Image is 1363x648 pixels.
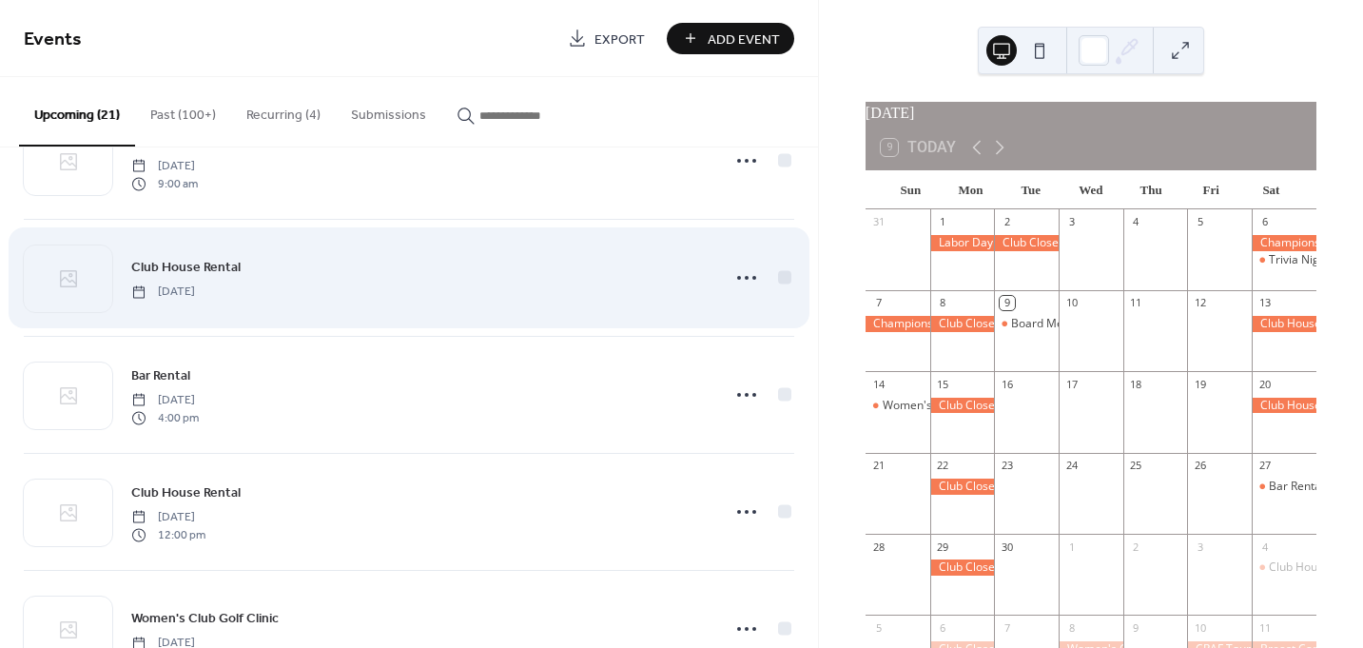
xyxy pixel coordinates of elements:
div: Labor Day Club Open from 7:30-3pm [930,235,995,251]
div: Trivia Night at the Club [1252,252,1316,268]
div: Club House Rental [1252,398,1316,414]
div: Club Closed [930,398,995,414]
div: 15 [936,377,950,391]
span: Women's Club Golf Clinic [131,609,279,629]
div: 16 [1000,377,1014,391]
div: Board Meeting [1011,316,1090,332]
span: [DATE] [131,158,198,175]
div: 6 [1257,215,1272,229]
div: 24 [1064,459,1079,473]
div: 21 [871,459,886,473]
div: Club Closed [930,560,995,576]
div: 13 [1257,296,1272,310]
div: Women's Club Beat the Pro [883,398,1027,414]
div: 3 [1193,540,1207,554]
div: Women's Club Beat the Pro [866,398,930,414]
div: Championship Weekend (Club Championship) [866,316,930,332]
div: 11 [1129,296,1143,310]
div: 12 [1193,296,1207,310]
span: Export [594,29,645,49]
a: Club House Rental [131,256,241,278]
span: [DATE] [131,509,205,526]
div: 8 [936,296,950,310]
div: [DATE] [866,102,1316,125]
div: 3 [1064,215,1079,229]
div: Sun [881,171,941,209]
div: 7 [871,296,886,310]
div: 10 [1064,296,1079,310]
span: 12:00 pm [131,526,205,543]
button: Past (100+) [135,77,231,145]
div: 14 [871,377,886,391]
div: Club House Rental [1252,316,1316,332]
div: 1 [1064,540,1079,554]
div: 19 [1193,377,1207,391]
a: Club House Rental [131,481,241,503]
div: 28 [871,540,886,554]
div: 20 [1257,377,1272,391]
div: Board Meeting [994,316,1059,332]
div: 23 [1000,459,1014,473]
div: 22 [936,459,950,473]
span: Club House Rental [131,483,241,503]
span: Club House Rental [131,258,241,278]
div: 18 [1129,377,1143,391]
div: 26 [1193,459,1207,473]
span: Add Event [708,29,780,49]
div: 9 [1129,620,1143,635]
div: Tue [1001,171,1061,209]
div: 1 [936,215,950,229]
button: Upcoming (21) [19,77,135,147]
span: 9:00 am [131,175,198,192]
div: 11 [1257,620,1272,635]
div: Club Closed [930,316,995,332]
div: Bar Rental [1252,479,1316,495]
div: 25 [1129,459,1143,473]
div: 29 [936,540,950,554]
div: Club House Rental [1252,560,1316,576]
div: 2 [1129,540,1143,554]
div: 4 [1129,215,1143,229]
div: Club Closed [930,479,995,495]
button: Recurring (4) [231,77,336,145]
a: Bar Rental [131,364,190,386]
div: 9 [1000,296,1014,310]
div: Bar Rental [1269,479,1324,495]
div: 10 [1193,620,1207,635]
div: 27 [1257,459,1272,473]
div: Wed [1061,171,1120,209]
div: 6 [936,620,950,635]
div: 5 [871,620,886,635]
span: [DATE] [131,392,199,409]
div: 5 [1193,215,1207,229]
div: Mon [941,171,1001,209]
div: 4 [1257,540,1272,554]
span: Bar Rental [131,366,190,386]
div: 7 [1000,620,1014,635]
div: Sat [1241,171,1301,209]
div: Thu [1120,171,1180,209]
div: Championship Weekend (Club Championship) [1252,235,1316,251]
div: 2 [1000,215,1014,229]
a: Export [554,23,659,54]
span: 4:00 pm [131,409,199,426]
span: [DATE] [131,284,195,301]
button: Submissions [336,77,441,145]
div: Club Closed [994,235,1059,251]
a: Women's Club Golf Clinic [131,607,279,629]
div: 8 [1064,620,1079,635]
div: 17 [1064,377,1079,391]
span: Events [24,21,82,58]
button: Add Event [667,23,794,54]
div: 30 [1000,540,1014,554]
div: 31 [871,215,886,229]
div: Fri [1181,171,1241,209]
